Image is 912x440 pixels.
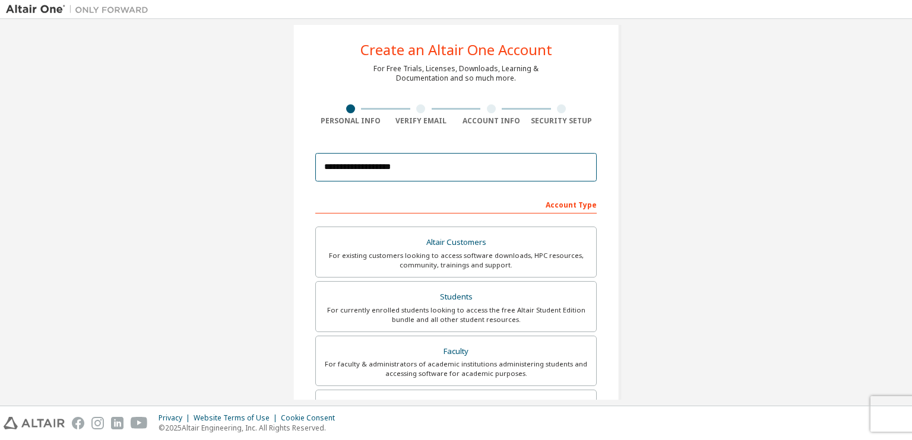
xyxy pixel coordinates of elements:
img: altair_logo.svg [4,417,65,429]
div: Website Terms of Use [194,413,281,423]
div: For existing customers looking to access software downloads, HPC resources, community, trainings ... [323,251,589,270]
div: Verify Email [386,116,457,126]
div: Security Setup [527,116,597,126]
img: youtube.svg [131,417,148,429]
img: facebook.svg [72,417,84,429]
div: Cookie Consent [281,413,342,423]
img: Altair One [6,4,154,15]
img: linkedin.svg [111,417,123,429]
div: Privacy [159,413,194,423]
div: Everyone else [323,397,589,414]
div: Account Type [315,195,597,213]
div: For Free Trials, Licenses, Downloads, Learning & Documentation and so much more. [373,64,539,83]
div: For currently enrolled students looking to access the free Altair Student Edition bundle and all ... [323,305,589,324]
div: Account Info [456,116,527,126]
div: Students [323,289,589,305]
div: Create an Altair One Account [360,43,552,57]
div: Altair Customers [323,234,589,251]
p: © 2025 Altair Engineering, Inc. All Rights Reserved. [159,423,342,433]
div: Personal Info [315,116,386,126]
div: Faculty [323,343,589,360]
img: instagram.svg [91,417,104,429]
div: For faculty & administrators of academic institutions administering students and accessing softwa... [323,359,589,378]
